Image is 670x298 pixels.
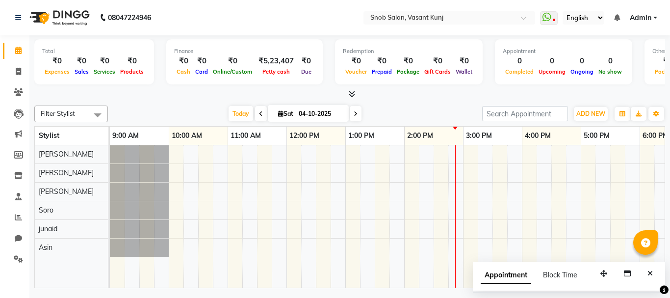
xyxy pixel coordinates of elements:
a: 1:00 PM [346,129,377,143]
input: 2025-10-04 [296,107,345,121]
div: 0 [536,55,568,67]
span: Appointment [481,267,531,284]
span: ADD NEW [576,110,605,117]
span: Block Time [543,271,577,279]
div: ₹5,23,407 [255,55,298,67]
div: ₹0 [210,55,255,67]
a: 3:00 PM [464,129,494,143]
span: Petty cash [260,68,292,75]
a: 4:00 PM [522,129,553,143]
div: ₹0 [91,55,118,67]
span: Card [193,68,210,75]
input: Search Appointment [482,106,568,121]
span: Soro [39,206,53,215]
span: Sales [72,68,91,75]
div: 0 [503,55,536,67]
a: 10:00 AM [169,129,205,143]
span: Admin [630,13,651,23]
span: [PERSON_NAME] [39,168,94,177]
div: 0 [596,55,624,67]
span: [PERSON_NAME] [39,150,94,159]
span: Sat [276,110,296,117]
span: Completed [503,68,536,75]
div: ₹0 [343,55,369,67]
span: Filter Stylist [41,109,75,117]
div: Total [42,47,146,55]
div: Appointment [503,47,624,55]
iframe: chat widget [629,259,660,288]
div: ₹0 [72,55,91,67]
a: 9:00 AM [110,129,141,143]
span: Services [91,68,118,75]
div: ₹0 [422,55,453,67]
span: Prepaid [369,68,394,75]
span: Products [118,68,146,75]
div: ₹0 [193,55,210,67]
div: ₹0 [369,55,394,67]
div: ₹0 [394,55,422,67]
span: Due [299,68,314,75]
span: Upcoming [536,68,568,75]
span: [PERSON_NAME] [39,187,94,196]
div: ₹0 [118,55,146,67]
span: junaid [39,224,57,233]
img: logo [25,4,92,31]
div: Redemption [343,47,475,55]
div: ₹0 [453,55,475,67]
span: Expenses [42,68,72,75]
div: 0 [568,55,596,67]
div: ₹0 [174,55,193,67]
a: 5:00 PM [581,129,612,143]
span: Voucher [343,68,369,75]
a: 2:00 PM [405,129,436,143]
span: Today [229,106,253,121]
span: Package [394,68,422,75]
span: Asin [39,243,52,252]
a: 11:00 AM [228,129,263,143]
b: 08047224946 [108,4,151,31]
div: ₹0 [298,55,315,67]
span: Wallet [453,68,475,75]
button: ADD NEW [574,107,608,121]
a: 12:00 PM [287,129,322,143]
span: Stylist [39,131,59,140]
span: No show [596,68,624,75]
span: Cash [174,68,193,75]
span: Gift Cards [422,68,453,75]
span: Ongoing [568,68,596,75]
span: Online/Custom [210,68,255,75]
div: Finance [174,47,315,55]
div: ₹0 [42,55,72,67]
